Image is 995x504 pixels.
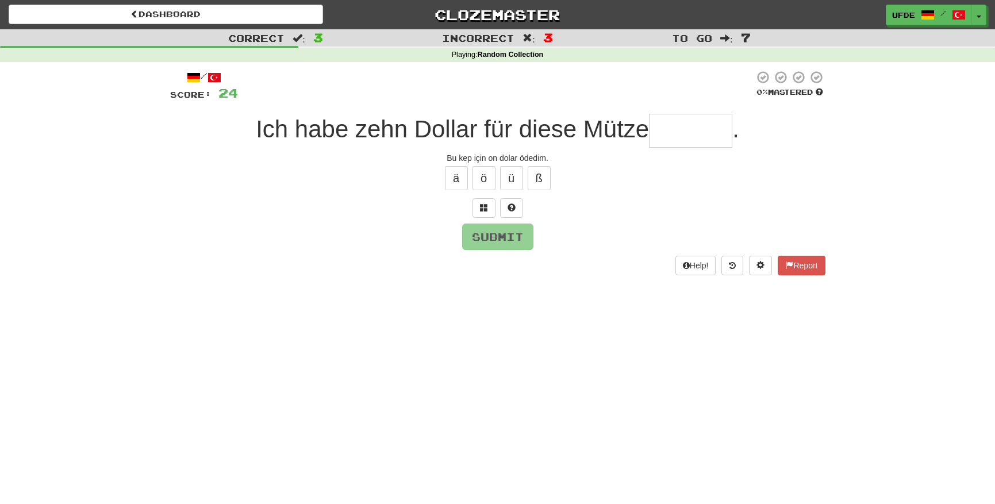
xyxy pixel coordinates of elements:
[720,33,733,43] span: :
[256,116,649,143] span: Ich habe zehn Dollar für diese Mütze
[523,33,535,43] span: :
[543,30,553,44] span: 3
[170,90,212,99] span: Score:
[721,256,743,275] button: Round history (alt+y)
[472,198,495,218] button: Switch sentence to multiple choice alt+p
[9,5,323,24] a: Dashboard
[445,166,468,190] button: ä
[170,70,238,84] div: /
[170,152,825,164] div: Bu kep için on dolar ödedim.
[756,87,768,97] span: 0 %
[754,87,825,98] div: Mastered
[472,166,495,190] button: ö
[672,32,712,44] span: To go
[940,9,946,17] span: /
[313,30,323,44] span: 3
[293,33,305,43] span: :
[500,198,523,218] button: Single letter hint - you only get 1 per sentence and score half the points! alt+h
[340,5,655,25] a: Clozemaster
[892,10,915,20] span: ufde
[675,256,716,275] button: Help!
[741,30,751,44] span: 7
[778,256,825,275] button: Report
[462,224,533,250] button: Submit
[228,32,285,44] span: Correct
[886,5,972,25] a: ufde /
[218,86,238,100] span: 24
[528,166,551,190] button: ß
[478,51,544,59] strong: Random Collection
[442,32,514,44] span: Incorrect
[500,166,523,190] button: ü
[732,116,739,143] span: .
